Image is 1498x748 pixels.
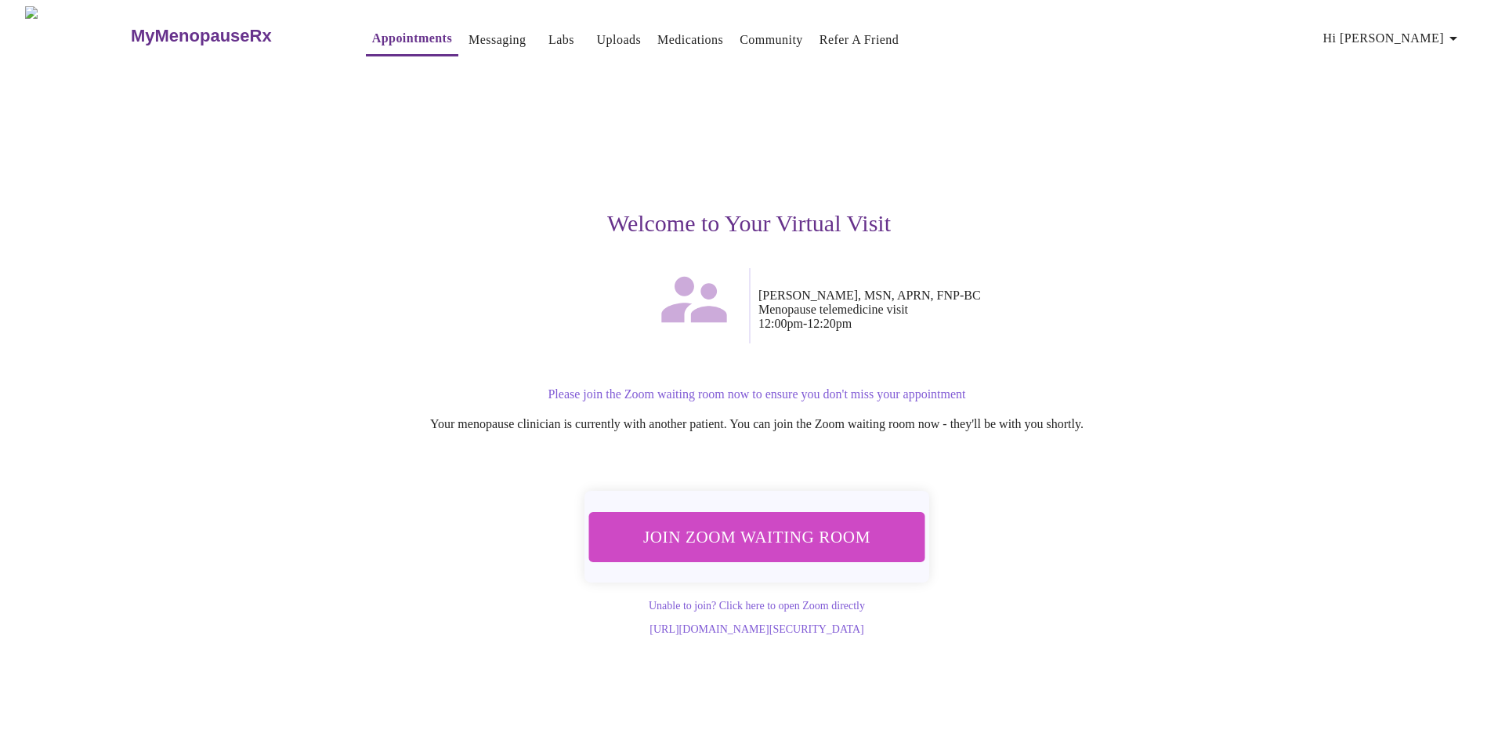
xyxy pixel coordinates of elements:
[813,24,906,56] button: Refer a Friend
[597,29,642,51] a: Uploads
[462,24,532,56] button: Messaging
[588,512,924,561] button: Join Zoom Waiting Room
[282,387,1232,401] p: Please join the Zoom waiting room now to ensure you don't miss your appointment
[657,29,723,51] a: Medications
[548,29,574,51] a: Labs
[537,24,587,56] button: Labs
[758,289,1232,331] p: [PERSON_NAME], MSN, APRN, FNP-BC Menopause telemedicine visit 12:00pm - 12:20pm
[266,210,1232,237] h3: Welcome to Your Virtual Visit
[131,26,272,46] h3: MyMenopauseRx
[25,6,128,65] img: MyMenopauseRx Logo
[820,29,899,51] a: Refer a Friend
[610,522,904,551] span: Join Zoom Waiting Room
[591,24,648,56] button: Uploads
[651,24,729,56] button: Medications
[372,27,452,49] a: Appointments
[469,29,526,51] a: Messaging
[733,24,809,56] button: Community
[128,9,334,64] a: MyMenopauseRx
[366,23,458,56] button: Appointments
[740,29,803,51] a: Community
[282,417,1232,431] p: Your menopause clinician is currently with another patient. You can join the Zoom waiting room no...
[649,600,865,612] a: Unable to join? Click here to open Zoom directly
[1323,27,1463,49] span: Hi [PERSON_NAME]
[649,623,863,635] a: [URL][DOMAIN_NAME][SECURITY_DATA]
[1317,23,1469,54] button: Hi [PERSON_NAME]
